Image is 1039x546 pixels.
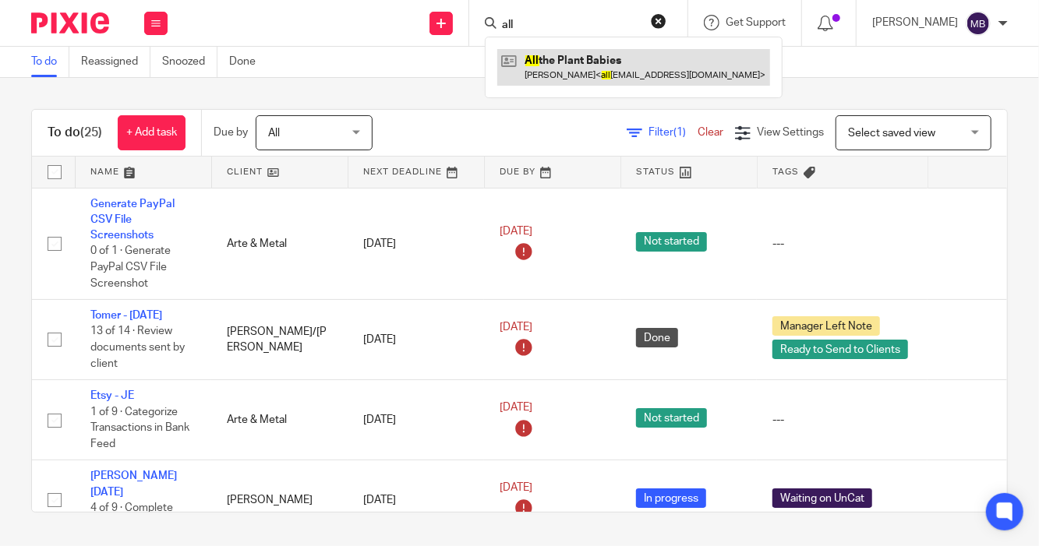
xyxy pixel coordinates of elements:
span: Tags [773,167,800,176]
td: [PERSON_NAME]/[PERSON_NAME] [211,300,348,380]
span: In progress [636,488,706,508]
span: (1) [673,127,686,138]
td: [DATE] [348,380,484,460]
td: Arte & Metal [211,380,348,460]
span: Ready to Send to Clients [772,340,908,359]
span: [DATE] [500,402,532,413]
p: Due by [214,125,248,140]
span: 1 of 9 · Categorize Transactions in Bank Feed [90,407,189,449]
a: Clear [698,127,723,138]
td: [DATE] [348,460,484,541]
button: Clear [651,13,666,29]
span: [DATE] [500,226,532,237]
div: --- [772,412,912,428]
td: [DATE] [348,300,484,380]
a: [PERSON_NAME][DATE] [90,470,177,497]
span: 0 of 1 · Generate PayPal CSV File Screenshot [90,246,171,289]
a: Generate PayPal CSV File Screenshots [90,199,175,241]
a: To do [31,47,69,77]
td: [PERSON_NAME] [211,460,348,541]
span: (25) [80,126,102,139]
span: Manager Left Note [772,316,880,336]
span: Filter [648,127,698,138]
a: Etsy - JE [90,390,134,401]
span: View Settings [757,127,824,138]
input: Search [500,19,641,33]
a: + Add task [118,115,186,150]
span: [DATE] [500,322,532,333]
span: 4 of 9 · Complete Categorization [90,502,173,530]
span: 13 of 14 · Review documents sent by client [90,326,185,369]
span: All [268,128,280,139]
div: --- [772,236,912,252]
span: Select saved view [848,128,935,139]
a: Tomer - [DATE] [90,310,162,321]
span: [DATE] [500,482,532,493]
span: Not started [636,232,707,252]
span: Waiting on UnCat [772,488,872,508]
a: Reassigned [81,47,150,77]
span: Not started [636,408,707,428]
span: Get Support [726,17,786,28]
a: Done [229,47,267,77]
a: Snoozed [162,47,217,77]
h1: To do [48,125,102,141]
img: svg%3E [966,11,991,36]
td: Arte & Metal [211,188,348,300]
p: [PERSON_NAME] [872,15,958,30]
span: Done [636,328,678,347]
td: [DATE] [348,188,484,300]
img: Pixie [31,12,109,33]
